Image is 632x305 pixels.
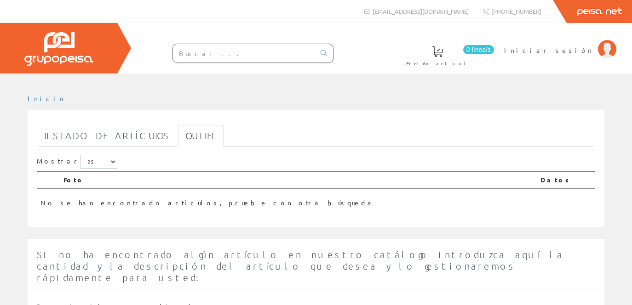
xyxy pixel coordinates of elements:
[463,45,494,54] span: 0 línea/s
[537,171,595,189] th: Datos
[37,249,564,283] span: Si no ha encontrado algún artículo en nuestro catálogo introduzca aquí la cantidad y la descripci...
[504,45,593,55] span: Iniciar sesión
[24,32,93,66] img: Grupo Peisa
[178,125,224,147] a: Outlet
[37,155,117,169] label: Mostrar
[491,7,541,15] span: [PHONE_NUMBER]
[28,94,67,102] a: Inicio
[60,171,537,189] th: Foto
[37,125,177,147] a: Listado de artículos
[80,155,117,169] select: Mostrar
[406,59,469,68] span: Pedido actual
[37,189,537,211] td: No se han encontrado artículos, pruebe con otra búsqueda
[504,38,616,47] a: Iniciar sesión
[173,44,315,62] input: Buscar ...
[373,7,469,15] span: [EMAIL_ADDRESS][DOMAIN_NAME]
